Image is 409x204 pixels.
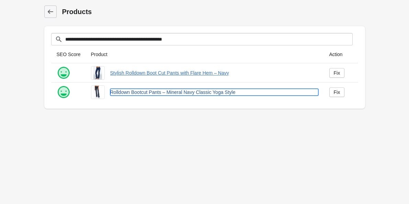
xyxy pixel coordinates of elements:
a: Fix [329,87,345,97]
th: Product [86,45,324,63]
h1: Products [62,7,365,17]
div: Fix [334,89,340,95]
a: Rolldown Bootcut Pants – Mineral Navy Classic Yoga Style [110,89,318,96]
a: Stylish Rolldown Boot Cut Pants with Flare Hem – Navy [110,69,318,76]
th: SEO Score [51,45,86,63]
div: Fix [334,70,340,76]
img: happy.png [57,66,70,80]
img: happy.png [57,85,70,99]
a: Fix [329,68,345,78]
th: Action [324,45,358,63]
